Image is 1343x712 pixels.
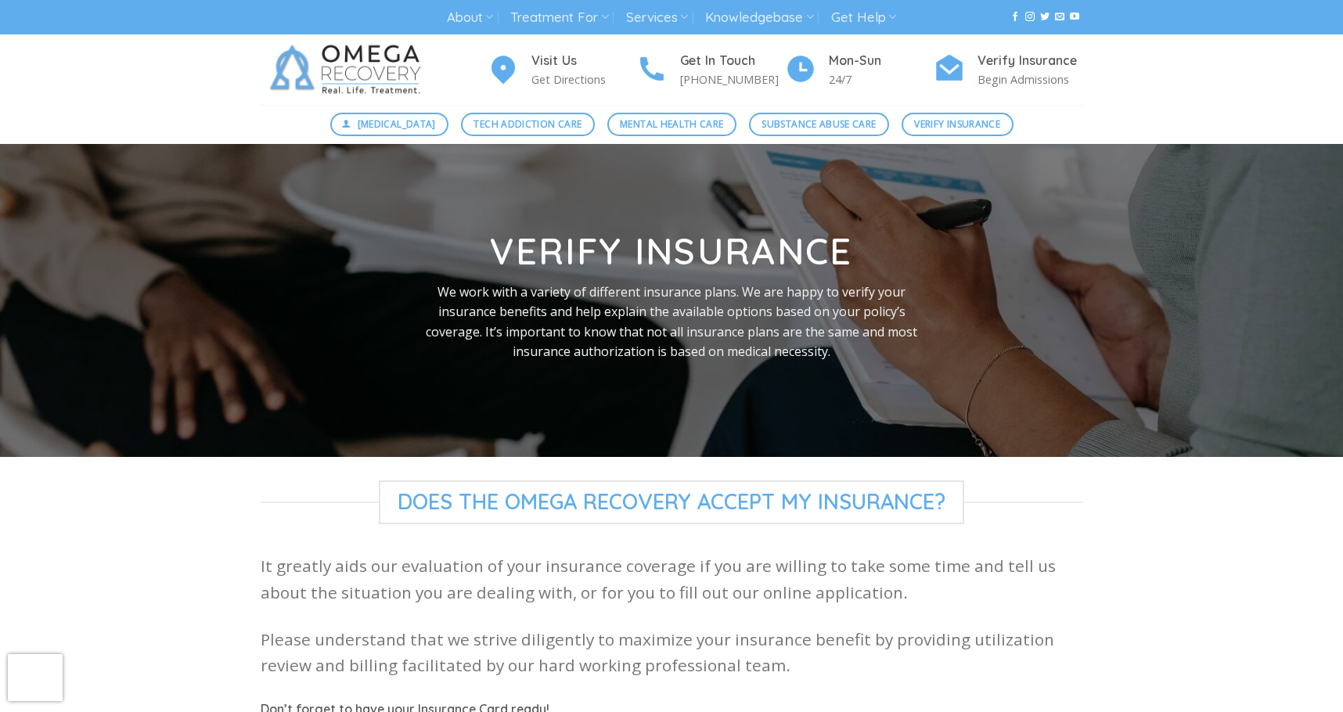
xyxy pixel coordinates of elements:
a: [MEDICAL_DATA] [330,113,449,136]
a: About [447,3,493,32]
a: Get In Touch [PHONE_NUMBER] [636,51,785,89]
h4: Visit Us [531,51,636,71]
span: Tech Addiction Care [473,117,581,131]
img: Omega Recovery [261,34,437,105]
a: Visit Us Get Directions [488,51,636,89]
a: Follow on YouTube [1070,12,1079,23]
span: Substance Abuse Care [762,117,876,131]
a: Verify Insurance [902,113,1014,136]
a: Mental Health Care [607,113,736,136]
span: Verify Insurance [914,117,1000,131]
a: Services [626,3,688,32]
span: [MEDICAL_DATA] [358,117,436,131]
p: 24/7 [829,70,934,88]
a: Follow on Twitter [1040,12,1050,23]
a: Follow on Facebook [1010,12,1020,23]
a: Treatment For [510,3,608,32]
p: Please understand that we strive diligently to maximize your insurance benefit by providing utili... [261,627,1082,679]
p: It greatly aids our evaluation of your insurance coverage if you are willing to take some time an... [261,553,1082,606]
a: Knowledgebase [705,3,813,32]
a: Tech Addiction Care [461,113,595,136]
h4: Mon-Sun [829,51,934,71]
span: Mental Health Care [620,117,723,131]
p: Begin Admissions [978,70,1082,88]
a: Substance Abuse Care [749,113,889,136]
h4: Verify Insurance [978,51,1082,71]
a: Send us an email [1055,12,1064,23]
span: Does The Omega Recovery Accept My Insurance? [379,480,964,524]
p: [PHONE_NUMBER] [680,70,785,88]
a: Verify Insurance Begin Admissions [934,51,1082,89]
p: We work with a variety of different insurance plans. We are happy to verify your insurance benefi... [418,282,925,362]
strong: Verify Insurance [490,228,852,274]
h4: Get In Touch [680,51,785,71]
a: Get Help [831,3,896,32]
p: Get Directions [531,70,636,88]
a: Follow on Instagram [1025,12,1035,23]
